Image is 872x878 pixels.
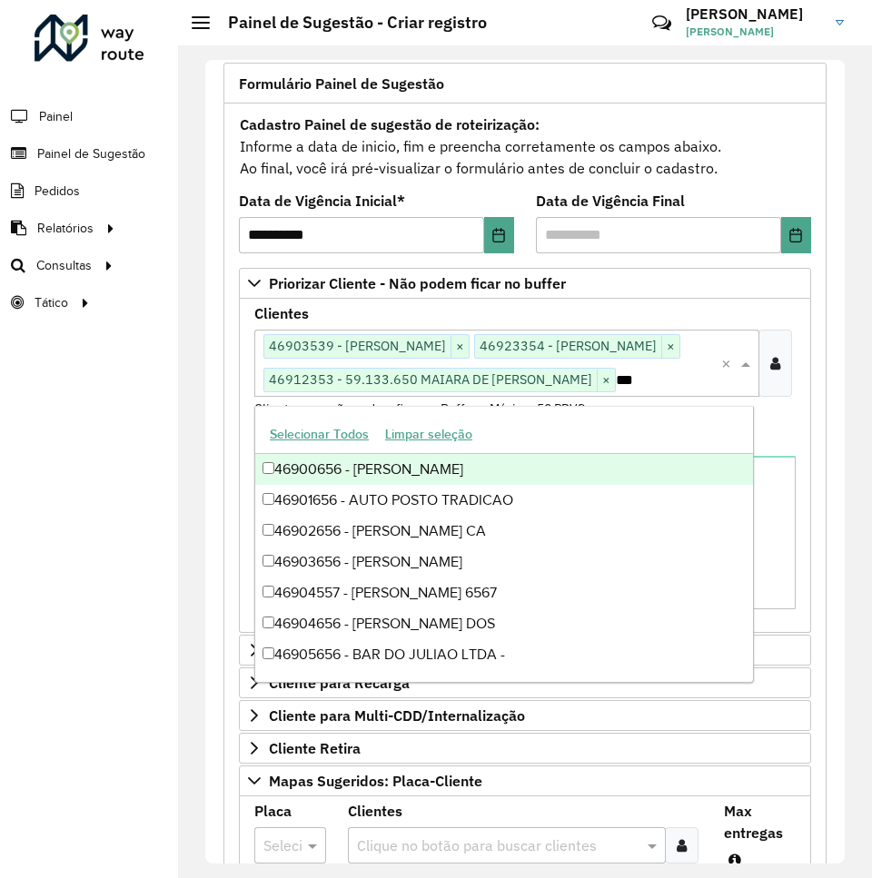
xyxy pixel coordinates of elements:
[451,336,469,358] span: ×
[269,276,566,291] span: Priorizar Cliente - Não podem ficar no buffer
[255,547,753,577] div: 46903656 - [PERSON_NAME]
[255,577,753,608] div: 46904557 - [PERSON_NAME] 6567
[377,420,481,449] button: Limpar seleção
[210,13,487,33] h2: Painel de Sugestão - Criar registro
[686,5,822,23] h3: [PERSON_NAME]
[239,190,405,212] label: Data de Vigência Inicial
[39,107,73,126] span: Painel
[37,144,145,163] span: Painel de Sugestão
[239,733,811,764] a: Cliente Retira
[262,420,377,449] button: Selecionar Todos
[254,400,585,417] small: Clientes que não podem ficar no Buffer – Máximo 50 PDVS
[239,667,811,698] a: Cliente para Recarga
[686,24,822,40] span: [PERSON_NAME]
[781,217,811,253] button: Choose Date
[239,700,811,731] a: Cliente para Multi-CDD/Internalização
[255,608,753,639] div: 46904656 - [PERSON_NAME] DOS
[35,182,80,201] span: Pedidos
[254,302,309,324] label: Clientes
[264,369,597,390] span: 46912353 - 59.133.650 MAIARA DE [PERSON_NAME]
[37,219,94,238] span: Relatórios
[475,335,661,357] span: 46923354 - [PERSON_NAME]
[269,676,410,690] span: Cliente para Recarga
[239,765,811,796] a: Mapas Sugeridos: Placa-Cliente
[348,800,402,822] label: Clientes
[255,516,753,547] div: 46902656 - [PERSON_NAME] CA
[721,352,737,374] span: Clear all
[239,268,811,299] a: Priorizar Cliente - Não podem ficar no buffer
[264,335,451,357] span: 46903539 - [PERSON_NAME]
[254,800,292,822] label: Placa
[254,406,754,683] ng-dropdown-panel: Options list
[240,115,540,133] strong: Cadastro Painel de sugestão de roteirização:
[269,741,361,755] span: Cliente Retira
[239,113,811,180] div: Informe a data de inicio, fim e preencha corretamente os campos abaixo. Ao final, você irá pré-vi...
[255,639,753,670] div: 46905656 - BAR DO JULIAO LTDA -
[269,774,482,788] span: Mapas Sugeridos: Placa-Cliente
[724,800,796,843] label: Max entregas
[239,299,811,634] div: Priorizar Cliente - Não podem ficar no buffer
[255,454,753,485] div: 46900656 - [PERSON_NAME]
[36,256,92,275] span: Consultas
[269,708,525,723] span: Cliente para Multi-CDD/Internalização
[728,853,741,867] em: Máximo de clientes que serão colocados na mesma rota com os clientes informados
[597,370,615,391] span: ×
[35,293,68,312] span: Tático
[642,4,681,43] a: Contato Rápido
[255,485,753,516] div: 46901656 - AUTO POSTO TRADICAO
[239,76,444,91] span: Formulário Painel de Sugestão
[239,635,811,666] a: Preservar Cliente - Devem ficar no buffer, não roteirizar
[661,336,679,358] span: ×
[255,670,753,701] div: 46906068 - 49.223.656 [PERSON_NAME]
[536,190,685,212] label: Data de Vigência Final
[484,217,514,253] button: Choose Date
